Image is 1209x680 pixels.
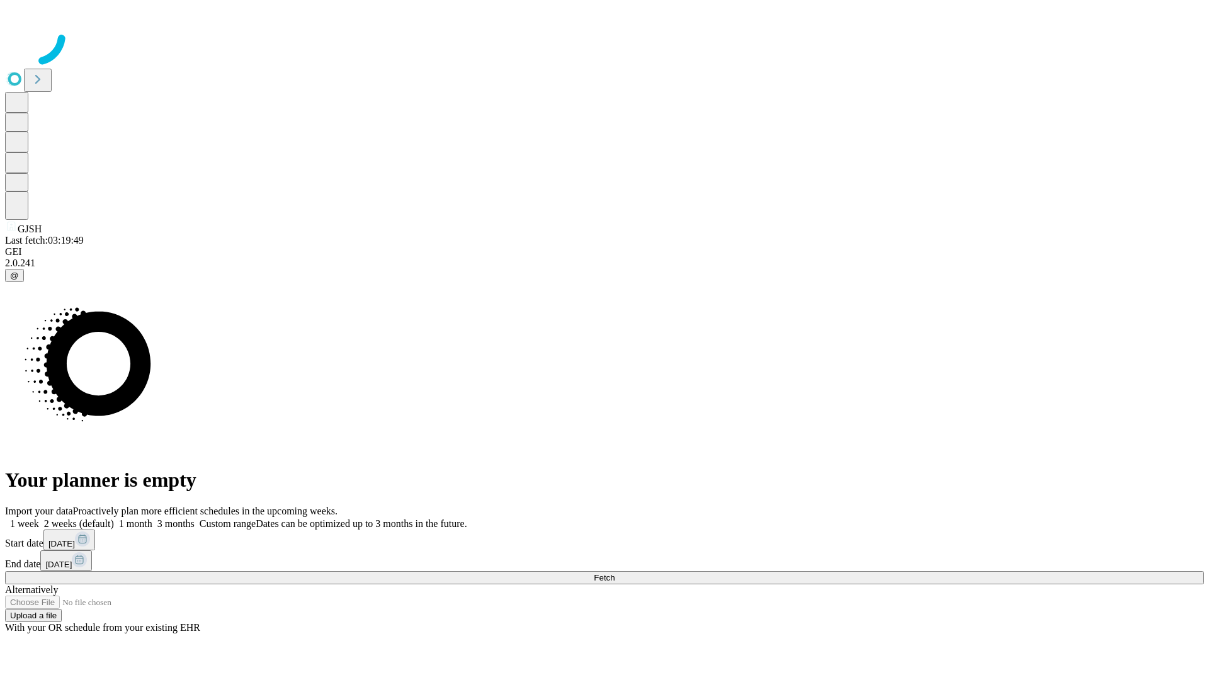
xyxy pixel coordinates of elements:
[119,518,152,529] span: 1 month
[200,518,256,529] span: Custom range
[5,235,84,246] span: Last fetch: 03:19:49
[5,269,24,282] button: @
[5,506,73,516] span: Import your data
[5,246,1204,258] div: GEI
[18,224,42,234] span: GJSH
[45,560,72,569] span: [DATE]
[40,550,92,571] button: [DATE]
[5,468,1204,492] h1: Your planner is empty
[73,506,338,516] span: Proactively plan more efficient schedules in the upcoming weeks.
[5,571,1204,584] button: Fetch
[43,530,95,550] button: [DATE]
[5,530,1204,550] div: Start date
[5,550,1204,571] div: End date
[256,518,467,529] span: Dates can be optimized up to 3 months in the future.
[48,539,75,548] span: [DATE]
[594,573,615,582] span: Fetch
[157,518,195,529] span: 3 months
[5,258,1204,269] div: 2.0.241
[44,518,114,529] span: 2 weeks (default)
[10,518,39,529] span: 1 week
[5,622,200,633] span: With your OR schedule from your existing EHR
[5,584,58,595] span: Alternatively
[10,271,19,280] span: @
[5,609,62,622] button: Upload a file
